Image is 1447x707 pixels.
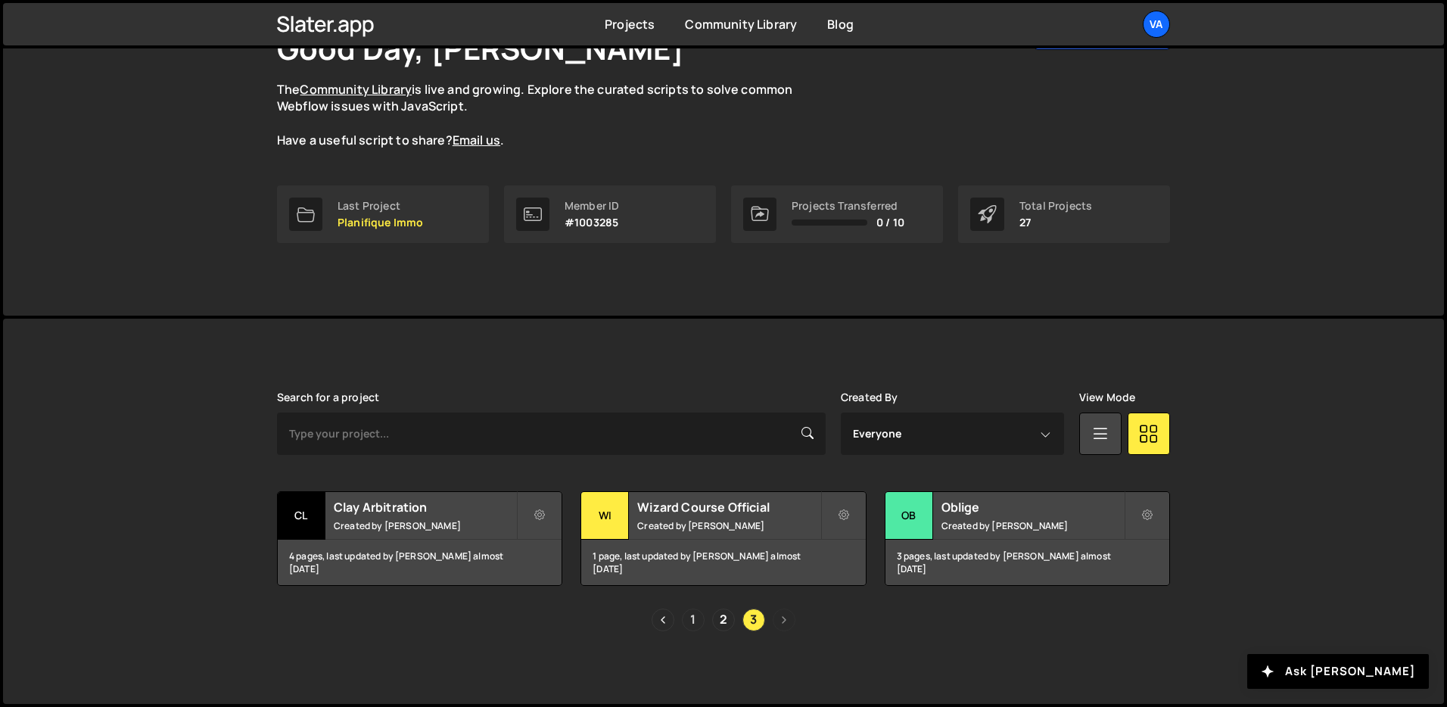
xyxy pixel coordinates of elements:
[682,609,705,631] a: Page 1
[792,200,904,212] div: Projects Transferred
[885,491,1170,586] a: Ob Oblige Created by [PERSON_NAME] 3 pages, last updated by [PERSON_NAME] almost [DATE]
[581,540,865,585] div: 1 page, last updated by [PERSON_NAME] almost [DATE]
[885,492,933,540] div: Ob
[605,16,655,33] a: Projects
[277,609,1170,631] div: Pagination
[885,540,1169,585] div: 3 pages, last updated by [PERSON_NAME] almost [DATE]
[685,16,797,33] a: Community Library
[841,391,898,403] label: Created By
[277,185,489,243] a: Last Project Planifique Immo
[637,519,820,532] small: Created by [PERSON_NAME]
[334,519,516,532] small: Created by [PERSON_NAME]
[338,216,423,229] p: Planifique Immo
[277,391,379,403] label: Search for a project
[1019,216,1092,229] p: 27
[1247,654,1429,689] button: Ask [PERSON_NAME]
[712,609,735,631] a: Page 2
[277,81,822,149] p: The is live and growing. Explore the curated scripts to solve common Webflow issues with JavaScri...
[453,132,500,148] a: Email us
[827,16,854,33] a: Blog
[1019,200,1092,212] div: Total Projects
[581,492,629,540] div: Wi
[277,413,826,455] input: Type your project...
[565,216,619,229] p: #1003285
[580,491,866,586] a: Wi Wizard Course Official Created by [PERSON_NAME] 1 page, last updated by [PERSON_NAME] almost [...
[941,519,1124,532] small: Created by [PERSON_NAME]
[876,216,904,229] span: 0 / 10
[277,491,562,586] a: Cl Clay Arbitration Created by [PERSON_NAME] 4 pages, last updated by [PERSON_NAME] almost [DATE]
[278,492,325,540] div: Cl
[652,609,674,631] a: Previous page
[338,200,423,212] div: Last Project
[565,200,619,212] div: Member ID
[1079,391,1135,403] label: View Mode
[334,499,516,515] h2: Clay Arbitration
[637,499,820,515] h2: Wizard Course Official
[941,499,1124,515] h2: Oblige
[300,81,412,98] a: Community Library
[278,540,562,585] div: 4 pages, last updated by [PERSON_NAME] almost [DATE]
[1143,11,1170,38] a: Va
